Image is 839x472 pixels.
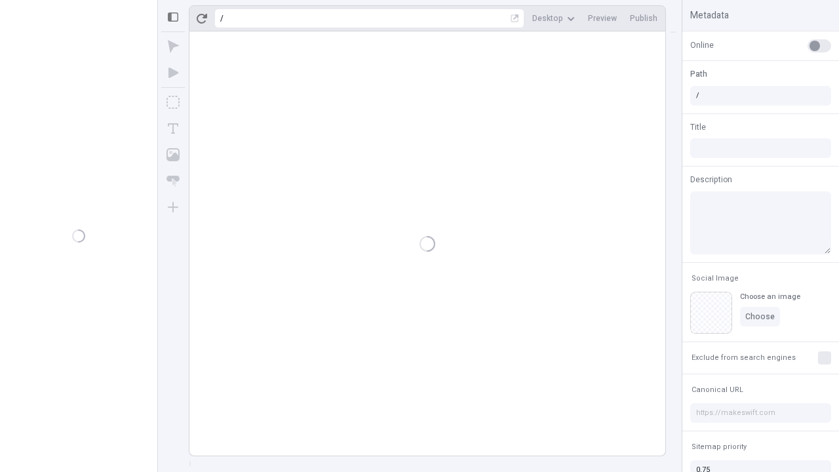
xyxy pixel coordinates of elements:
button: Publish [625,9,663,28]
button: Desktop [527,9,580,28]
button: Social Image [689,271,741,286]
span: Sitemap priority [692,442,747,452]
button: Text [161,117,185,140]
button: Button [161,169,185,193]
button: Exclude from search engines [689,350,798,366]
button: Sitemap priority [689,439,749,455]
div: / [220,13,224,24]
span: Social Image [692,273,739,283]
span: Description [690,174,732,186]
button: Preview [583,9,622,28]
button: Choose [740,307,780,326]
span: Publish [630,13,657,24]
button: Image [161,143,185,167]
span: Canonical URL [692,385,743,395]
span: Desktop [532,13,563,24]
span: Exclude from search engines [692,353,796,363]
div: Choose an image [740,292,800,302]
input: https://makeswift.com [690,403,831,423]
span: Choose [745,311,775,322]
span: Online [690,39,714,51]
span: Path [690,68,707,80]
span: Title [690,121,706,133]
button: Canonical URL [689,382,746,398]
span: Preview [588,13,617,24]
button: Box [161,90,185,114]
